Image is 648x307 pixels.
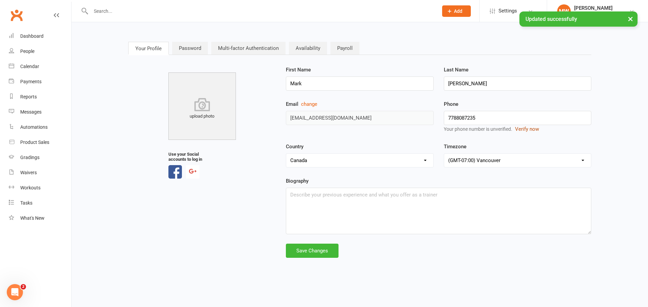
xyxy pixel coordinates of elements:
[172,42,208,55] a: Password
[189,169,196,174] img: source_google-3f8834fd4d8f2e2c8e010cc110e0734a99680496d2aa6f3f9e0e39c75036197d.svg
[20,215,45,221] div: What's New
[286,143,303,151] label: Country
[574,11,622,17] div: Challenger Martial Arts
[20,109,42,115] div: Messages
[9,195,71,211] a: Tasks
[286,66,311,74] label: First Name
[330,42,359,55] a: Payroll
[454,8,462,14] span: Add
[20,140,49,145] div: Product Sales
[9,89,71,104] a: Reports
[9,44,71,59] a: People
[444,143,466,151] label: Timezone
[289,42,327,55] a: Availability
[624,11,637,26] button: ×
[9,120,71,135] a: Automations
[444,126,512,132] span: Your phone number is unverified.
[286,177,308,185] label: Biography
[9,165,71,180] a: Waivers
[498,3,517,19] span: Settings
[168,152,206,162] strong: Use your Social accounts to log in
[515,125,539,133] button: Verify now
[20,170,37,175] div: Waivers
[444,100,591,108] label: Phone
[286,244,339,258] div: Save Changes
[128,42,169,55] a: Your Profile
[20,33,44,39] div: Dashboard
[20,155,39,160] div: Gradings
[8,7,25,24] a: Clubworx
[7,284,23,300] iframe: Intercom live chat
[9,104,71,120] a: Messages
[442,5,471,17] button: Add
[20,49,34,54] div: People
[20,94,37,99] div: Reports
[9,180,71,195] a: Workouts
[286,76,433,91] input: First Name
[9,29,71,44] a: Dashboard
[9,59,71,74] a: Calendar
[211,42,286,55] a: Multi-factor Authentication
[444,66,468,74] label: Last Name
[20,200,32,206] div: Tasks
[20,185,40,190] div: Workouts
[9,211,71,226] a: What's New
[20,124,48,130] div: Automations
[168,98,236,120] div: upload photo
[21,284,26,289] span: 2
[301,100,317,108] button: Email
[574,5,622,11] div: [PERSON_NAME]
[9,135,71,150] a: Product Sales
[9,150,71,165] a: Gradings
[89,6,433,16] input: Search...
[444,76,591,91] input: Last Name
[20,64,39,69] div: Calendar
[519,11,638,27] div: Updated successfully
[557,4,571,18] div: MW
[20,79,42,84] div: Payments
[9,74,71,89] a: Payments
[286,100,433,108] label: Email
